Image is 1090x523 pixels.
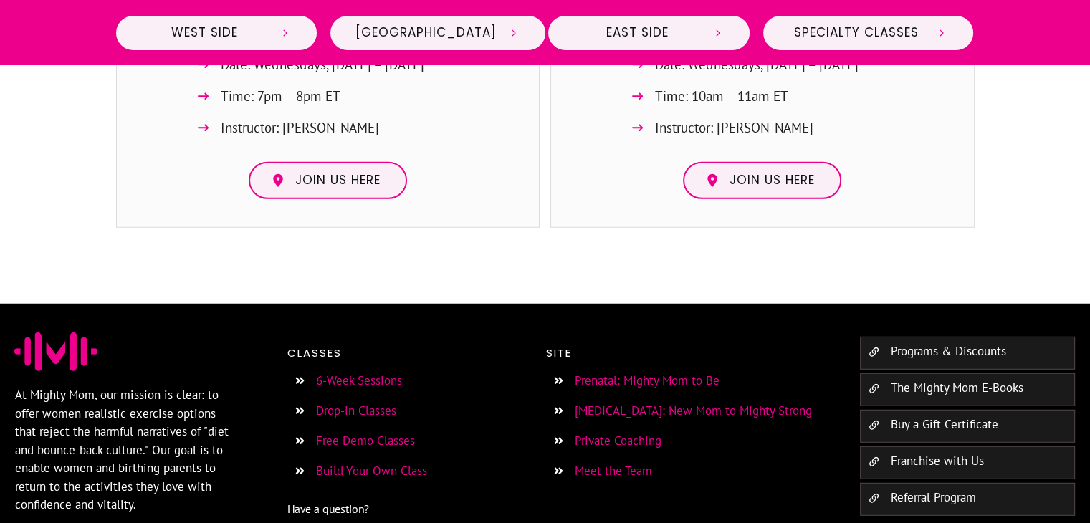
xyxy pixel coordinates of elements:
[891,489,976,505] a: Referral Program
[295,173,381,188] span: Join us here
[730,173,815,188] span: Join us here
[762,14,975,52] a: Specialty Classes
[547,14,751,52] a: East Side
[573,25,701,41] span: East Side
[316,463,427,479] a: Build Your Own Class
[221,85,340,108] span: Time: 7pm – 8pm ET
[15,386,236,514] p: At Mighty Mom, our mission is clear: to offer women realistic exercise options that reject the ha...
[575,403,812,418] a: [MEDICAL_DATA]: New Mom to Mighty Strong
[891,416,998,432] a: Buy a Gift Certificate
[546,344,830,363] p: Site
[891,343,1006,359] a: Programs & Discounts
[575,433,661,448] a: Private Coaching
[287,344,533,363] p: Classes
[221,116,379,140] span: Instructor: [PERSON_NAME]
[655,116,813,140] span: Instructor: [PERSON_NAME]
[575,463,652,479] a: Meet the Team
[891,380,1023,395] a: The Mighty Mom E-Books
[249,162,407,199] a: Join us here
[141,25,268,41] span: West Side
[355,25,497,41] span: [GEOGRAPHIC_DATA]
[14,332,97,371] img: Favicon Jessica Sennet Mighty Mom Prenatal Postpartum Mom & Baby Fitness Programs Toronto Ontario...
[316,403,396,418] a: Drop-in Classes
[683,162,841,199] a: Join us here
[115,14,318,52] a: West Side
[316,433,415,448] a: Free Demo Classes
[788,25,924,41] span: Specialty Classes
[287,502,369,516] span: Have a question?
[575,373,720,388] a: Prenatal: Mighty Mom to Be
[655,85,788,108] span: Time: 10am – 11am ET
[891,453,984,469] a: Franchise with Us
[329,14,547,52] a: [GEOGRAPHIC_DATA]
[316,373,402,388] a: 6-Week Sessions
